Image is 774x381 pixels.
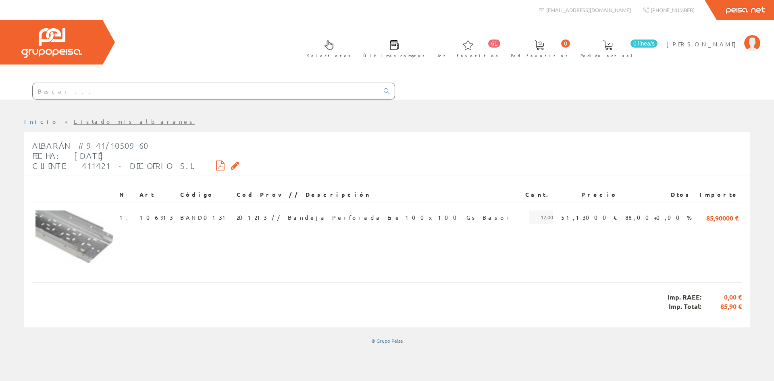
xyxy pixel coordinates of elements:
[580,52,635,60] span: Pedido actual
[299,33,355,63] a: Selectores
[24,337,750,344] div: © Grupo Peisa
[35,210,113,263] img: Foto artículo (192x130.0157480315)
[21,28,82,58] img: Grupo Peisa
[511,52,568,60] span: Ped. favoritos
[33,83,379,99] input: Buscar ...
[119,210,133,224] span: 1
[32,282,742,321] div: Imp. RAEE: Imp. Total:
[621,187,695,202] th: Dtos
[556,187,620,202] th: Precio
[695,187,742,202] th: Importe
[24,118,58,125] a: Inicio
[561,210,618,224] span: 51,13000 €
[180,210,229,224] span: BAND0131
[355,33,429,63] a: Últimas compras
[139,210,173,224] span: 106913
[630,40,657,48] span: 0 línea/s
[706,210,739,224] span: 85,90000 €
[216,162,225,168] i: Descargar PDF
[561,40,570,48] span: 0
[307,52,351,60] span: Selectores
[546,6,631,13] span: [EMAIL_ADDRESS][DOMAIN_NAME]
[116,187,136,202] th: N
[32,141,197,171] span: Albarán #941/1050960 Fecha: [DATE] Cliente: 411421 - DECOFRIO S.L.
[701,293,742,302] span: 0,00 €
[488,40,500,48] span: 61
[177,187,233,202] th: Código
[666,40,740,48] span: [PERSON_NAME]
[233,187,521,202] th: Cod Prov // Descripción
[126,214,133,221] a: .
[437,52,498,60] span: Art. favoritos
[136,187,177,202] th: Art
[625,210,692,224] span: 86,00+0,00 %
[237,210,512,224] span: 201213 // Bandeja Perforada Ere-100x100 Gs Basor
[521,187,556,202] th: Cant.
[231,162,239,168] i: Solicitar por email copia firmada
[74,118,195,125] a: Listado mis albaranes
[363,52,425,60] span: Últimas compras
[651,6,695,13] span: [PHONE_NUMBER]
[701,302,742,311] span: 85,90 €
[666,33,760,41] a: [PERSON_NAME]
[529,210,553,224] span: 12,00
[429,33,502,63] a: 61 Art. favoritos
